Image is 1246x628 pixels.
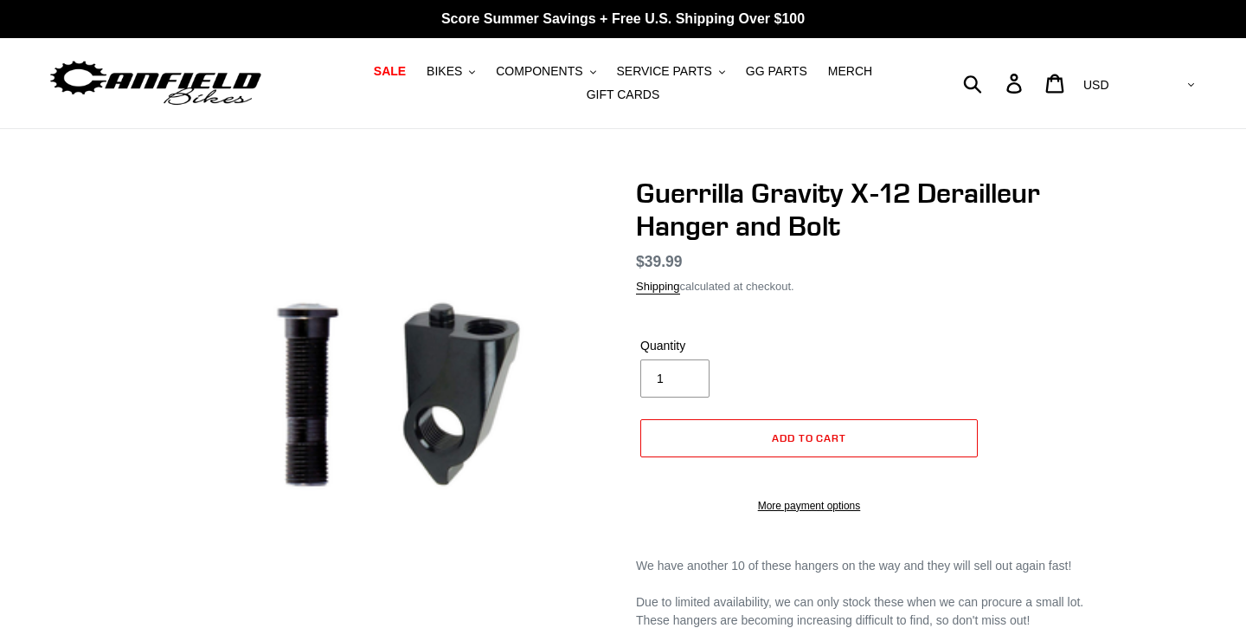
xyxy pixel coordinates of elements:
[636,278,1095,295] div: calculated at checkout.
[365,60,414,83] a: SALE
[607,60,733,83] button: SERVICE PARTS
[828,64,872,79] span: MERCH
[616,64,711,79] span: SERVICE PARTS
[587,87,660,102] span: GIFT CARDS
[636,253,683,270] span: $39.99
[636,280,680,295] a: Shipping
[819,60,881,83] a: MERCH
[427,64,462,79] span: BIKES
[640,337,805,355] label: Quantity
[418,60,484,83] button: BIKES
[496,64,582,79] span: COMPONENTS
[640,419,978,457] button: Add to cart
[640,498,978,514] a: More payment options
[636,177,1095,243] h1: Guerrilla Gravity X-12 Derailleur Hanger and Bolt
[48,56,264,111] img: Canfield Bikes
[746,64,807,79] span: GG PARTS
[772,431,847,444] span: Add to cart
[487,60,604,83] button: COMPONENTS
[737,60,816,83] a: GG PARTS
[374,64,406,79] span: SALE
[973,64,1017,102] input: Search
[578,83,669,107] a: GIFT CARDS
